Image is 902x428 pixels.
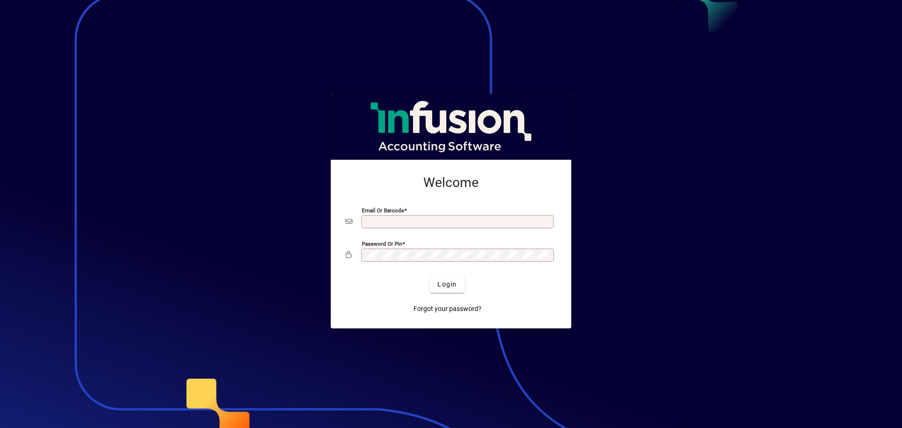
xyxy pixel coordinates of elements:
[437,280,457,289] span: Login
[410,300,485,317] a: Forgot your password?
[430,276,464,293] button: Login
[346,175,556,191] h2: Welcome
[362,207,404,214] mat-label: Email or Barcode
[413,304,482,314] span: Forgot your password?
[362,241,402,247] mat-label: Password or Pin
